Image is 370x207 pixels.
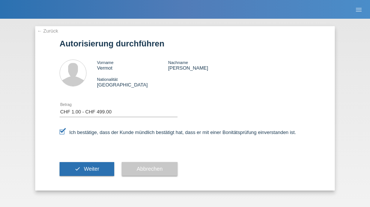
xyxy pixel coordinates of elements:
span: Abbrechen [137,166,163,172]
label: Ich bestätige, dass der Kunde mündlich bestätigt hat, dass er mit einer Bonitätsprüfung einversta... [60,130,296,135]
span: Nachname [168,60,188,65]
div: [GEOGRAPHIC_DATA] [97,76,168,88]
a: menu [351,7,366,12]
i: check [75,166,81,172]
span: Vorname [97,60,113,65]
i: menu [355,6,363,13]
div: [PERSON_NAME] [168,60,239,71]
button: check Weiter [60,162,114,176]
button: Abbrechen [122,162,178,176]
span: Nationalität [97,77,118,82]
div: Vermot [97,60,168,71]
a: ← Zurück [37,28,58,34]
h1: Autorisierung durchführen [60,39,310,48]
span: Weiter [84,166,99,172]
